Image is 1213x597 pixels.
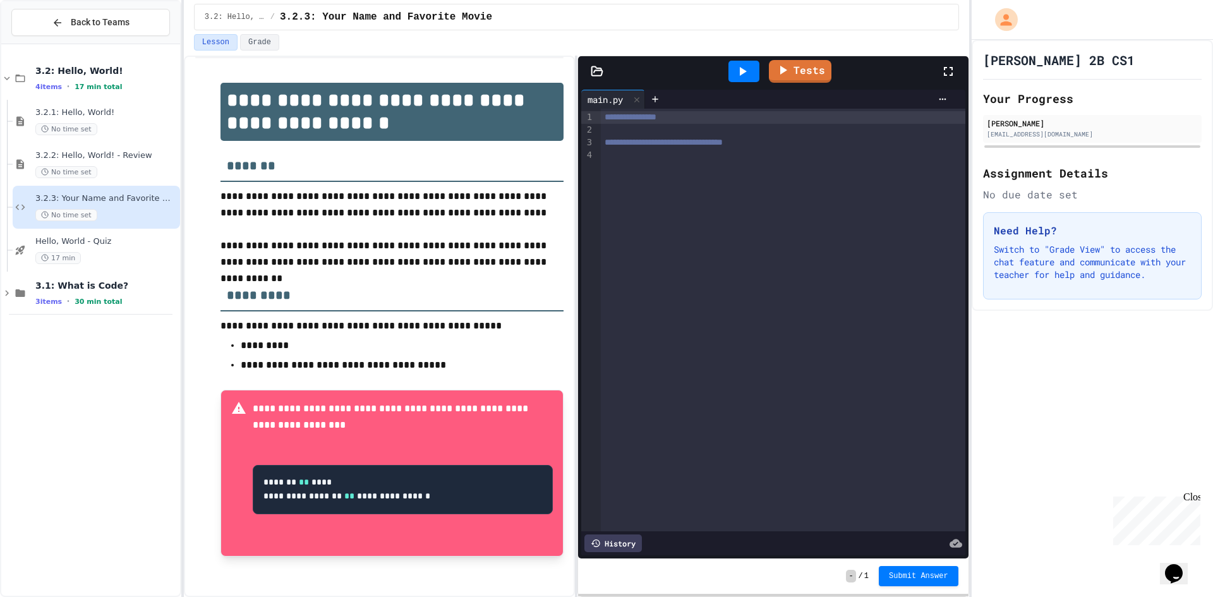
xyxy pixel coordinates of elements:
button: Back to Teams [11,9,170,36]
h3: Need Help? [994,223,1191,238]
span: 17 min [35,252,81,264]
span: No time set [35,209,97,221]
span: / [270,12,275,22]
div: 3 [581,136,594,149]
span: 3.2: Hello, World! [35,65,178,76]
button: Lesson [194,34,238,51]
div: My Account [982,5,1021,34]
span: 4 items [35,83,62,91]
div: 1 [581,111,594,124]
span: 3.2.1: Hello, World! [35,107,178,118]
div: [EMAIL_ADDRESS][DOMAIN_NAME] [987,130,1198,139]
div: No due date set [983,187,1202,202]
div: History [584,534,642,552]
div: 2 [581,124,594,136]
span: 3.2.3: Your Name and Favorite Movie [35,193,178,204]
span: / [859,571,863,581]
span: 3.2.2: Hello, World! - Review [35,150,178,161]
span: • [67,81,69,92]
div: main.py [581,93,629,106]
h1: [PERSON_NAME] 2B CS1 [983,51,1135,69]
iframe: chat widget [1108,491,1200,545]
span: Back to Teams [71,16,130,29]
button: Grade [240,34,279,51]
span: 17 min total [75,83,122,91]
p: Switch to "Grade View" to access the chat feature and communicate with your teacher for help and ... [994,243,1191,281]
div: [PERSON_NAME] [987,118,1198,129]
span: Hello, World - Quiz [35,236,178,247]
span: 3.2.3: Your Name and Favorite Movie [280,9,492,25]
span: Submit Answer [889,571,948,581]
h2: Assignment Details [983,164,1202,182]
span: - [846,570,855,582]
iframe: chat widget [1160,546,1200,584]
span: No time set [35,166,97,178]
span: 1 [864,571,869,581]
div: main.py [581,90,645,109]
span: 3.2: Hello, World! [205,12,265,22]
div: 4 [581,149,594,162]
a: Tests [769,60,831,83]
span: No time set [35,123,97,135]
span: 3 items [35,298,62,306]
span: 3.1: What is Code? [35,280,178,291]
span: 30 min total [75,298,122,306]
div: Chat with us now!Close [5,5,87,80]
h2: Your Progress [983,90,1202,107]
button: Submit Answer [879,566,958,586]
span: • [67,296,69,306]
